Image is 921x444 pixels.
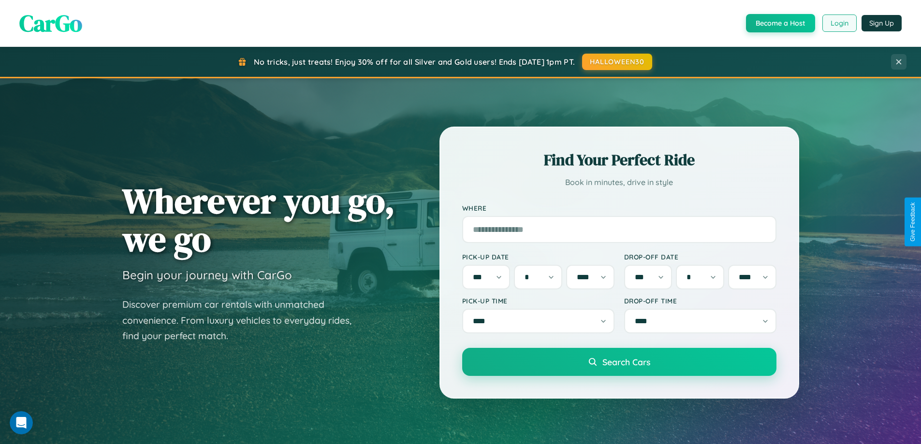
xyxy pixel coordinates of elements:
[624,253,776,261] label: Drop-off Date
[10,411,33,434] iframe: Intercom live chat
[462,253,614,261] label: Pick-up Date
[462,175,776,189] p: Book in minutes, drive in style
[122,182,395,258] h1: Wherever you go, we go
[862,15,902,31] button: Sign Up
[624,297,776,305] label: Drop-off Time
[254,57,575,67] span: No tricks, just treats! Enjoy 30% off for all Silver and Gold users! Ends [DATE] 1pm PT.
[822,14,857,32] button: Login
[909,202,916,242] div: Give Feedback
[746,14,815,32] button: Become a Host
[462,204,776,212] label: Where
[462,348,776,376] button: Search Cars
[602,357,650,367] span: Search Cars
[582,54,652,70] button: HALLOWEEN30
[462,149,776,171] h2: Find Your Perfect Ride
[122,268,292,282] h3: Begin your journey with CarGo
[19,7,82,39] span: CarGo
[462,297,614,305] label: Pick-up Time
[122,297,364,344] p: Discover premium car rentals with unmatched convenience. From luxury vehicles to everyday rides, ...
